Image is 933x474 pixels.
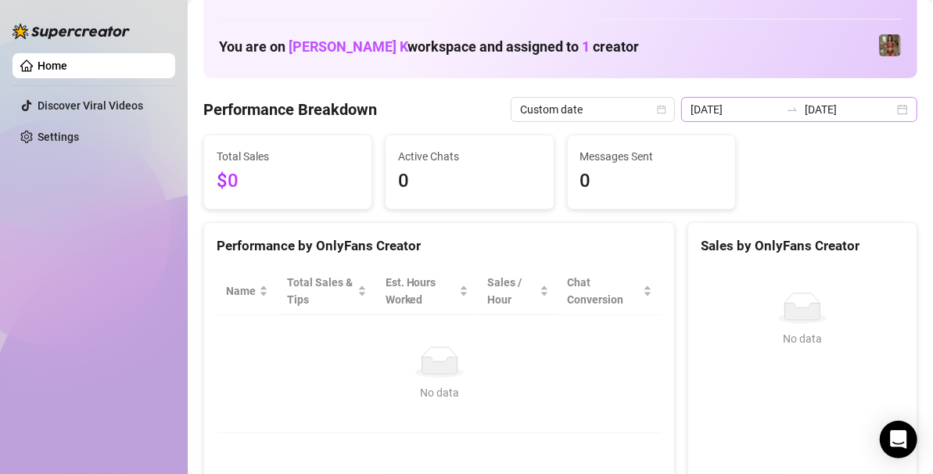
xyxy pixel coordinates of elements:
div: Sales by OnlyFans Creator [701,235,904,257]
th: Sales / Hour [478,268,558,315]
span: Messages Sent [580,148,723,165]
span: [PERSON_NAME] K [289,38,407,55]
img: Greek [879,34,901,56]
span: Active Chats [398,148,540,165]
img: logo-BBDzfeDw.svg [13,23,130,39]
a: Discover Viral Videos [38,99,143,112]
div: Open Intercom Messenger [880,421,917,458]
span: Sales / Hour [487,274,536,308]
th: Name [217,268,278,315]
input: Start date [691,101,780,118]
h4: Performance Breakdown [203,99,377,120]
span: 0 [580,167,723,196]
span: Chat Conversion [568,274,641,308]
a: Settings [38,131,79,143]
span: 0 [398,167,540,196]
div: No data [707,330,898,347]
span: 1 [582,38,590,55]
span: to [786,103,798,116]
div: No data [232,384,646,401]
div: Est. Hours Worked [386,274,457,308]
input: End date [805,101,894,118]
span: Name [226,282,256,300]
span: $0 [217,167,359,196]
a: Home [38,59,67,72]
th: Chat Conversion [558,268,662,315]
span: Total Sales & Tips [287,274,354,308]
th: Total Sales & Tips [278,268,376,315]
div: Performance by OnlyFans Creator [217,235,662,257]
span: swap-right [786,103,798,116]
h1: You are on workspace and assigned to creator [219,38,639,56]
span: Total Sales [217,148,359,165]
span: calendar [657,105,666,114]
span: Custom date [520,98,666,121]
